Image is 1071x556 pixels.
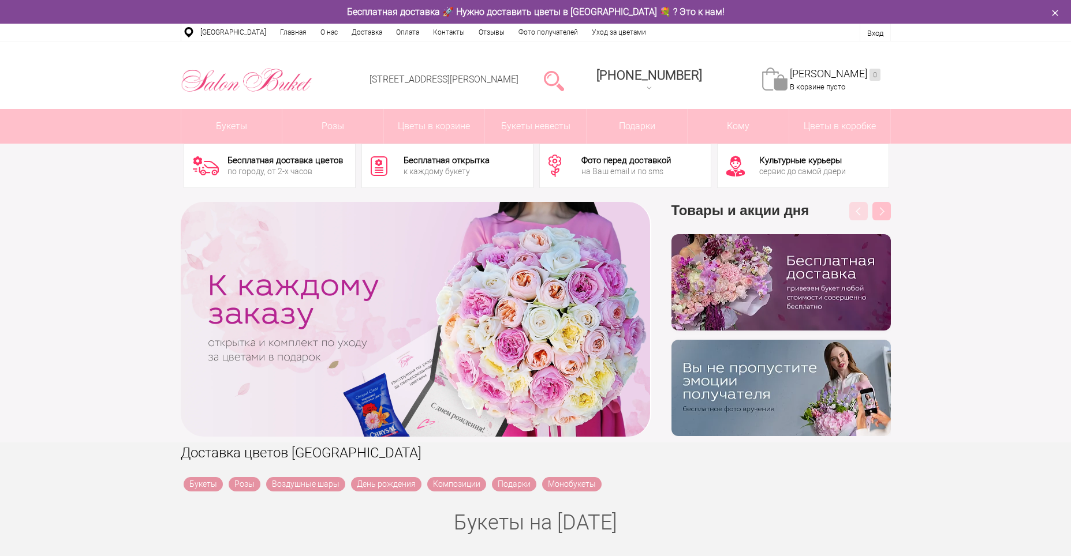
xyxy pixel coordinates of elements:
[492,477,536,491] a: Подарки
[181,109,282,144] a: Букеты
[193,24,273,41] a: [GEOGRAPHIC_DATA]
[512,24,585,41] a: Фото получателей
[266,477,345,491] a: Воздушные шары
[485,109,586,144] a: Букеты невесты
[282,109,383,144] a: Розы
[759,167,846,175] div: сервис до самой двери
[872,202,891,220] button: Next
[585,24,653,41] a: Уход за цветами
[181,442,891,463] h1: Доставка цветов [GEOGRAPHIC_DATA]
[351,477,421,491] a: День рождения
[671,202,891,234] h3: Товары и акции дня
[587,109,688,144] a: Подарки
[172,6,900,18] div: Бесплатная доставка 🚀 Нужно доставить цветы в [GEOGRAPHIC_DATA] 💐 ? Это к нам!
[426,24,472,41] a: Контакты
[370,74,518,85] a: [STREET_ADDRESS][PERSON_NAME]
[273,24,314,41] a: Главная
[671,234,891,330] img: hpaj04joss48rwypv6hbykmvk1dj7zyr.png.webp
[671,340,891,436] img: v9wy31nijnvkfycrkduev4dhgt9psb7e.png.webp
[790,67,880,81] a: [PERSON_NAME]
[227,156,343,165] div: Бесплатная доставка цветов
[759,156,846,165] div: Культурные курьеры
[384,109,485,144] a: Цветы в корзине
[184,477,223,491] a: Букеты
[789,109,890,144] a: Цветы в коробке
[867,29,883,37] a: Вход
[454,510,617,535] a: Букеты на [DATE]
[589,64,709,97] a: [PHONE_NUMBER]
[181,65,313,95] img: Цветы Нижний Новгород
[870,69,880,81] ins: 0
[404,156,490,165] div: Бесплатная открытка
[596,68,702,82] span: [PHONE_NUMBER]
[427,477,486,491] a: Композиции
[227,167,343,175] div: по городу, от 2-х часов
[790,82,845,91] span: В корзине пусто
[389,24,426,41] a: Оплата
[345,24,389,41] a: Доставка
[581,156,671,165] div: Фото перед доставкой
[404,167,490,175] div: к каждому букету
[229,477,260,491] a: Розы
[472,24,512,41] a: Отзывы
[542,477,602,491] a: Монобукеты
[581,167,671,175] div: на Ваш email и по sms
[688,109,789,144] span: Кому
[314,24,345,41] a: О нас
